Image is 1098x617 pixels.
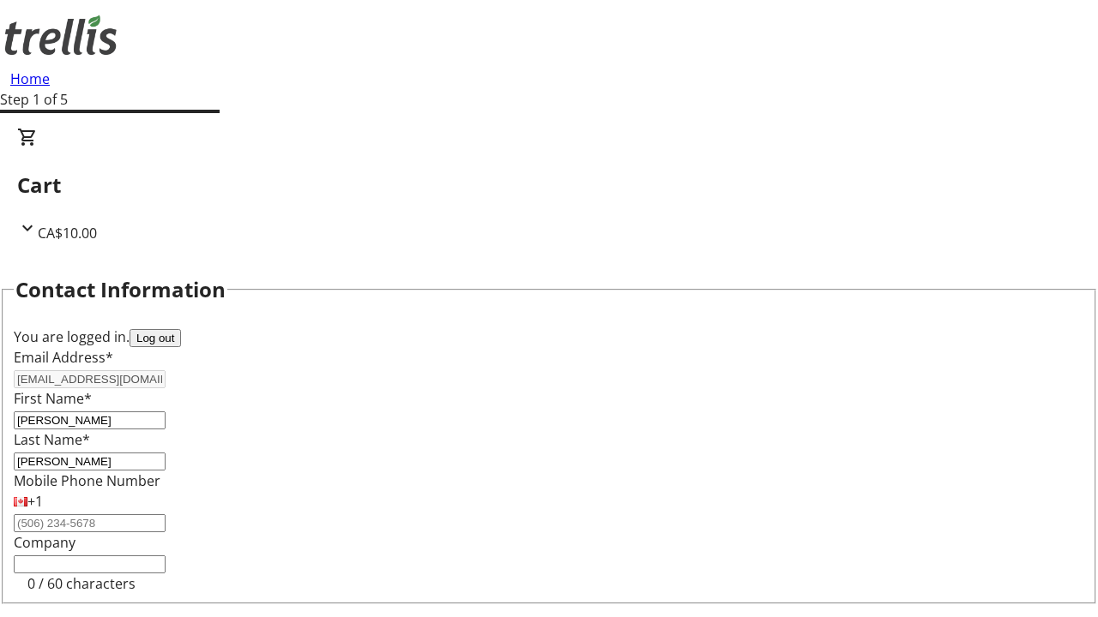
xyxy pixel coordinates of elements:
label: Email Address* [14,348,113,367]
label: Company [14,533,75,552]
h2: Contact Information [15,274,226,305]
button: Log out [130,329,181,347]
div: CartCA$10.00 [17,127,1081,243]
label: First Name* [14,389,92,408]
h2: Cart [17,170,1081,201]
div: You are logged in. [14,326,1084,347]
input: (506) 234-5678 [14,514,166,532]
label: Last Name* [14,430,90,449]
tr-character-limit: 0 / 60 characters [27,574,136,593]
span: CA$10.00 [38,224,97,243]
label: Mobile Phone Number [14,471,160,490]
